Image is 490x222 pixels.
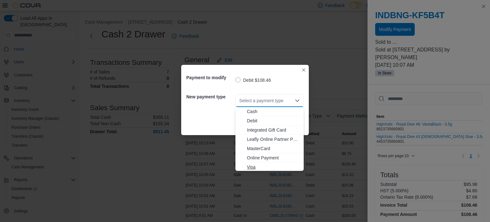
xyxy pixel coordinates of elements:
span: Leafly Online Partner Payment [247,136,300,142]
button: Online Payment [235,153,304,163]
span: Cash [247,108,300,115]
h5: Payment to modify [186,71,234,84]
label: Debit $108.46 [235,76,271,84]
input: Accessible screen reader label [239,97,240,104]
button: Closes this modal window [300,66,308,74]
div: Choose from the following options [235,107,304,172]
button: Close list of options [295,98,300,103]
button: Leafly Online Partner Payment [235,135,304,144]
button: MasterCard [235,144,304,153]
span: Integrated Gift Card [247,127,300,133]
span: MasterCard [247,145,300,152]
button: Integrated Gift Card [235,126,304,135]
span: Online Payment [247,155,300,161]
span: Visa [247,164,300,170]
button: Debit [235,116,304,126]
span: Debit [247,118,300,124]
h5: New payment type [186,90,234,103]
button: Cash [235,107,304,116]
button: Visa [235,163,304,172]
